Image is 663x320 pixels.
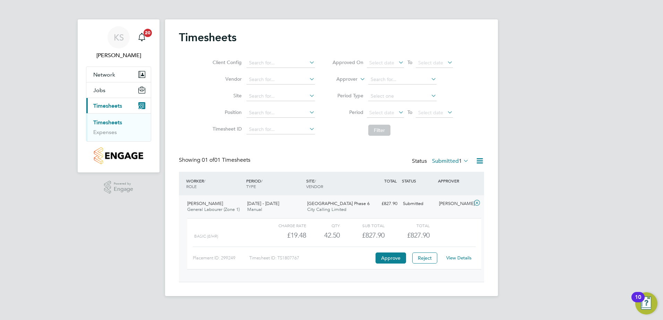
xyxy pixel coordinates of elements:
[86,26,151,60] a: KS[PERSON_NAME]
[187,201,223,206] span: [PERSON_NAME]
[340,221,385,230] div: Sub Total
[306,230,340,241] div: 42.50
[93,119,122,126] a: Timesheets
[210,109,242,115] label: Position
[405,108,414,117] span: To
[86,67,151,82] button: Network
[186,184,197,189] span: ROLE
[261,221,306,230] div: Charge rate
[210,59,242,65] label: Client Config
[144,29,152,37] span: 20
[369,60,394,66] span: Select date
[368,91,437,101] input: Select one
[202,157,250,163] span: 01 Timesheets
[407,231,430,239] span: £827.90
[412,252,437,264] button: Reject
[194,234,218,239] span: Basic (£/HR)
[184,175,244,193] div: WORKER
[368,75,437,85] input: Search for...
[247,206,262,212] span: Manual
[332,92,363,99] label: Period Type
[193,252,249,264] div: Placement ID: 299249
[114,181,133,187] span: Powered by
[446,255,472,261] a: View Details
[368,125,390,136] button: Filter
[249,252,374,264] div: Timesheet ID: TS1807767
[210,92,242,99] label: Site
[86,98,151,113] button: Timesheets
[306,184,323,189] span: VENDOR
[244,175,304,193] div: PERIOD
[369,109,394,116] span: Select date
[204,178,205,184] span: /
[187,206,240,212] span: General Labourer (Zone 1)
[86,113,151,141] div: Timesheets
[315,178,316,184] span: /
[261,230,306,241] div: £19.48
[93,71,115,78] span: Network
[94,147,143,164] img: countryside-properties-logo-retina.png
[304,175,364,193] div: SITE
[459,158,462,165] span: 1
[93,103,122,109] span: Timesheets
[405,58,414,67] span: To
[86,82,151,98] button: Jobs
[247,91,315,101] input: Search for...
[376,252,406,264] button: Approve
[93,129,117,135] a: Expenses
[261,178,262,184] span: /
[306,221,340,230] div: QTY
[202,157,214,163] span: 01 of
[340,230,385,241] div: £827.90
[635,292,657,314] button: Open Resource Center, 10 new notifications
[135,26,149,48] a: 20
[635,297,641,306] div: 10
[247,75,315,85] input: Search for...
[412,157,470,166] div: Status
[247,201,279,206] span: [DATE] - [DATE]
[364,198,400,210] div: £827.90
[114,186,133,192] span: Engage
[114,33,124,42] span: KS
[210,76,242,82] label: Vendor
[418,60,443,66] span: Select date
[436,198,472,210] div: [PERSON_NAME]
[436,175,472,187] div: APPROVER
[246,184,256,189] span: TYPE
[78,19,160,172] nav: Main navigation
[400,175,436,187] div: STATUS
[179,30,236,44] h2: Timesheets
[247,125,315,134] input: Search for...
[93,87,105,94] span: Jobs
[86,51,151,60] span: Kevin Schofield
[326,76,358,83] label: Approver
[307,206,346,212] span: City Calling Limited
[384,178,397,184] span: TOTAL
[104,181,134,194] a: Powered byEngage
[332,59,363,65] label: Approved On
[179,157,252,164] div: Showing
[418,109,443,116] span: Select date
[432,158,469,165] label: Submitted
[332,109,363,115] label: Period
[385,221,429,230] div: Total
[247,58,315,68] input: Search for...
[210,126,242,132] label: Timesheet ID
[247,108,315,118] input: Search for...
[307,201,370,206] span: [GEOGRAPHIC_DATA] Phase 6
[86,147,151,164] a: Go to home page
[400,198,436,210] div: Submitted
